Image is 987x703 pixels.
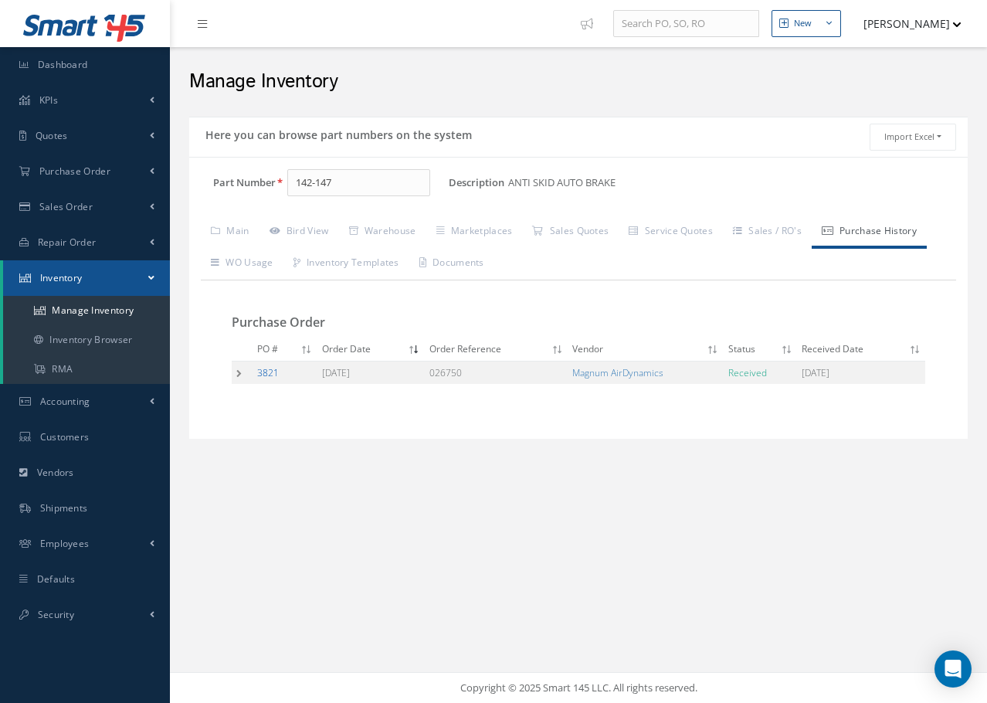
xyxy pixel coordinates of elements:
label: Description [449,177,504,188]
a: Inventory [3,260,170,296]
a: Sales Quotes [522,216,619,249]
a: Magnum AirDynamics [572,366,663,379]
td: Received Date [797,338,925,361]
a: Main [201,216,259,249]
span: Quotes [36,129,68,142]
a: Service Quotes [619,216,723,249]
a: Inventory Templates [283,248,409,280]
td: Order Reference [425,338,568,361]
td: [DATE] [797,361,925,384]
a: Manage Inventory [3,296,170,325]
span: KPIs [39,93,58,107]
span: Customers [40,430,90,443]
div: Copyright © 2025 Smart 145 LLC. All rights reserved. [185,681,972,696]
span: Sales Order [39,200,93,213]
button: [PERSON_NAME] [849,8,962,39]
a: Marketplaces [426,216,523,249]
span: Received [728,366,767,379]
td: PO # [253,338,317,361]
span: Repair Order [38,236,97,249]
a: Inventory Browser [3,325,170,355]
label: Part Number [189,177,276,188]
span: ANTI SKID AUTO BRAKE [508,169,622,197]
td: 026750 [425,361,568,384]
span: Shipments [40,501,88,515]
span: Accounting [40,395,90,408]
span: Inventory [40,271,83,284]
input: Search PO, SO, RO [613,10,759,38]
a: Bird View [259,216,339,249]
div: New [794,17,812,30]
td: Order Date [317,338,425,361]
button: New [772,10,841,37]
td: Status [724,338,798,361]
button: Import Excel [870,124,956,151]
span: Defaults [37,572,75,586]
span: Purchase Order [39,165,110,178]
a: Documents [409,248,494,280]
a: WO Usage [201,248,283,280]
a: RMA [3,355,170,384]
h2: Manage Inventory [189,70,968,93]
a: 3821 [257,366,279,379]
span: Vendors [37,466,74,479]
a: Sales / RO's [723,216,812,249]
a: Purchase History [812,216,927,249]
h5: Here you can browse part numbers on the system [201,124,472,142]
span: Security [38,608,74,621]
span: Dashboard [38,58,88,71]
a: Warehouse [339,216,426,249]
h3: Purchase Order [232,315,925,330]
div: Open Intercom Messenger [934,650,972,688]
td: Vendor [568,338,723,361]
span: Employees [40,537,90,550]
td: [DATE] [317,361,425,384]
